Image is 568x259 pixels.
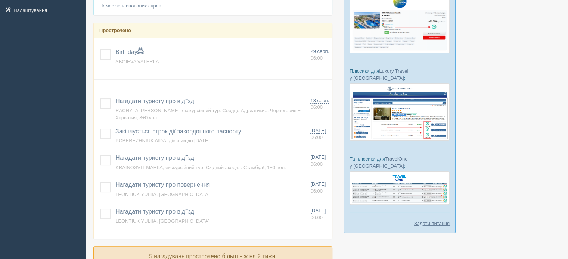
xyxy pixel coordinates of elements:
a: [DATE] 06:00 [310,208,329,221]
a: RACHYLA [PERSON_NAME], екскурсійний тур: Сердце Адриатики... Черногория + Хорватия, 3+0 чол. [115,108,301,120]
a: Нагадати туристу про повернення [115,181,210,188]
a: Закінчується строк дії закордонного паспорту [115,128,241,135]
img: luxury-travel-%D0%BF%D0%BE%D0%B4%D0%B1%D0%BE%D1%80%D0%BA%D0%B0-%D1%81%D1%80%D0%BC-%D0%B4%D0%BB%D1... [350,83,450,141]
a: Luxury Travel у [GEOGRAPHIC_DATA] [350,68,408,81]
span: 13 серп. [310,98,329,104]
span: 06:00 [310,104,323,110]
a: 29 серп. 06:00 [310,48,329,62]
span: 06:00 [310,188,323,194]
a: LEONTIUK YULIIA, [GEOGRAPHIC_DATA] [115,192,209,197]
span: [DATE] [310,181,326,187]
a: KRAINOSVIT MARIIA, екскурсійний тур: Східний акорд... Стамбул!, 1+0 чол. [115,165,286,170]
span: 06:00 [310,135,323,140]
span: [DATE] [310,154,326,160]
b: Прострочено [99,28,131,33]
span: 06:00 [310,215,323,220]
a: Нагадати туристу про від'їзд [115,98,194,104]
a: 13 серп. 06:00 [310,97,329,111]
a: SBOIEVA VALERIIA [115,59,159,64]
span: [DATE] [310,208,326,214]
a: [DATE] 06:00 [310,127,329,141]
img: travel-one-%D0%BF%D1%96%D0%B4%D0%B1%D1%96%D1%80%D0%BA%D0%B0-%D1%81%D1%80%D0%BC-%D0%B4%D0%BB%D1%8F... [350,171,450,205]
span: 06:00 [310,55,323,61]
span: [DATE] [310,128,326,134]
a: POBEREZHNIUK AIDA, дійсний до [DATE] [115,138,209,143]
p: Плюсики для : [350,67,450,82]
a: Задати питання [414,220,450,227]
a: TravelOne у [GEOGRAPHIC_DATA] [350,156,407,169]
a: Нагадати туристу про від'їзд [115,208,194,215]
span: 29 серп. [310,48,329,54]
p: Та плюсики для : [350,155,450,170]
a: [DATE] 06:00 [310,181,329,195]
a: Нагадати туристу про від'їзд [115,155,194,161]
a: LEONTIUK YULIIA, [GEOGRAPHIC_DATA] [115,218,209,224]
span: 06:00 [310,161,323,167]
a: Birthday [115,49,143,55]
a: [DATE] 06:00 [310,154,329,168]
